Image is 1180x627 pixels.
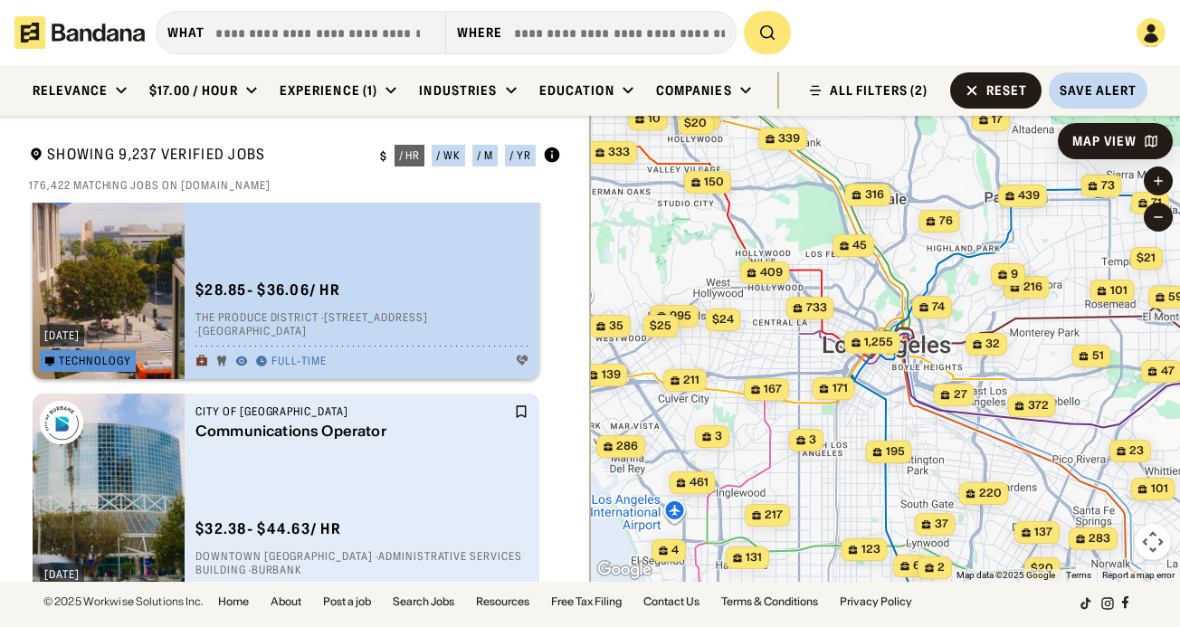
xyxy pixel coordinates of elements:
a: Search Jobs [393,596,454,607]
span: 35 [609,318,623,334]
span: 76 [939,214,953,229]
div: Showing 9,237 Verified Jobs [29,145,366,167]
div: Map View [1072,135,1137,147]
div: $ [380,149,387,164]
span: 51 [1092,348,1104,364]
span: 27 [954,387,967,403]
a: Report a map error [1102,570,1175,580]
span: 372 [1028,398,1049,413]
span: $20 [1031,561,1053,575]
span: 45 [852,238,867,253]
div: Experience (1) [280,82,378,99]
span: 167 [764,382,782,397]
a: Resources [476,596,529,607]
span: 17 [992,112,1003,128]
div: what [167,24,205,41]
div: Where [457,24,503,41]
span: 171 [833,381,848,396]
div: Companies [656,82,732,99]
div: ALL FILTERS (2) [830,84,928,97]
span: 339 [778,131,800,147]
span: $21 [1137,251,1156,264]
a: Free Tax Filing [551,596,622,607]
div: Reset [986,84,1028,97]
a: Post a job [323,596,371,607]
span: 71 [1151,195,1162,211]
a: Open this area in Google Maps (opens a new window) [595,558,654,582]
div: Relevance [33,82,108,99]
div: Education [539,82,614,99]
span: 1,255 [864,335,893,350]
span: Map data ©2025 Google [956,570,1055,580]
span: 286 [616,439,638,454]
span: 32 [985,337,1000,352]
a: Contact Us [643,596,699,607]
span: 137 [1034,525,1052,540]
span: 283 [1089,531,1110,546]
div: © 2025 Workwise Solutions Inc. [43,596,204,607]
span: 2 [937,560,945,575]
div: grid [29,203,561,583]
span: 195 [886,444,905,460]
span: $24 [712,312,734,326]
button: Map camera controls [1135,524,1171,560]
a: Home [218,596,249,607]
span: $25 [650,318,671,332]
span: 101 [1110,283,1128,299]
span: 333 [608,145,630,160]
img: Google [595,558,654,582]
div: 176,422 matching jobs on [DOMAIN_NAME] [29,178,561,193]
div: / m [477,150,493,161]
span: 3 [715,429,722,444]
span: 150 [704,175,724,190]
span: 4 [671,543,679,558]
span: 9 [1011,267,1018,282]
span: 216 [1023,280,1042,295]
a: Terms (opens in new tab) [1066,570,1091,580]
a: Privacy Policy [840,596,912,607]
span: 131 [746,550,762,565]
div: / wk [436,150,461,161]
span: 217 [765,508,783,523]
span: 3 [809,432,816,448]
a: About [271,596,301,607]
a: Terms & Conditions [721,596,818,607]
span: 409 [760,265,783,280]
span: 6 [913,558,920,574]
span: 461 [690,475,709,490]
div: / yr [509,150,531,161]
span: 220 [979,486,1002,501]
span: 37 [935,517,948,532]
img: Bandana logotype [14,16,145,49]
div: Industries [419,82,497,99]
span: 439 [1018,188,1040,204]
span: 101 [1151,481,1168,497]
div: / hr [399,150,421,161]
span: 995 [670,309,691,324]
span: 139 [602,367,621,383]
span: 316 [865,187,884,203]
span: 733 [806,300,827,316]
div: $17.00 / hour [149,82,238,99]
span: $20 [684,116,707,129]
span: 211 [683,373,699,388]
span: 74 [932,299,945,315]
span: 123 [861,542,880,557]
span: 73 [1101,178,1115,194]
div: Save Alert [1060,82,1137,99]
span: 47 [1161,364,1175,379]
span: 10 [648,111,661,127]
span: 23 [1129,443,1144,459]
